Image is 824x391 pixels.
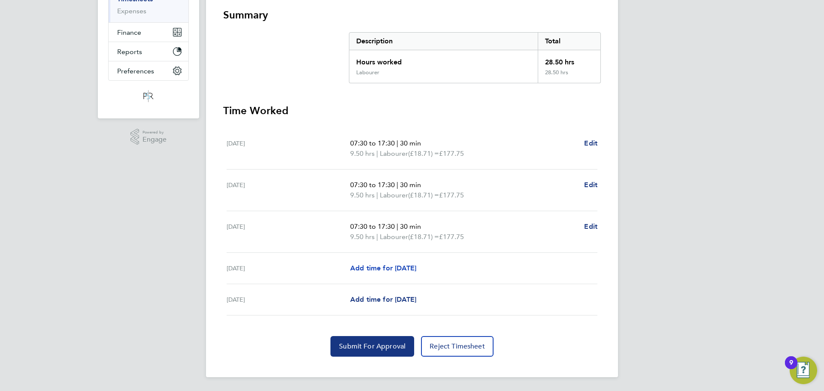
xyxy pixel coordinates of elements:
[108,89,189,103] a: Go to home page
[350,295,416,303] span: Add time for [DATE]
[130,129,167,145] a: Powered byEngage
[439,149,464,158] span: £177.75
[117,28,141,36] span: Finance
[376,149,378,158] span: |
[350,191,375,199] span: 9.50 hrs
[109,42,188,61] button: Reports
[350,222,395,230] span: 07:30 to 17:30
[400,222,421,230] span: 30 min
[790,357,817,384] button: Open Resource Center, 9 new notifications
[349,50,538,69] div: Hours worked
[538,69,600,83] div: 28.50 hrs
[430,342,485,351] span: Reject Timesheet
[349,33,538,50] div: Description
[227,180,350,200] div: [DATE]
[397,139,398,147] span: |
[339,342,406,351] span: Submit For Approval
[223,8,601,357] section: Timesheet
[380,190,408,200] span: Labourer
[350,139,395,147] span: 07:30 to 17:30
[380,149,408,159] span: Labourer
[408,233,439,241] span: (£18.71) =
[350,263,416,273] a: Add time for [DATE]
[584,180,597,190] a: Edit
[397,181,398,189] span: |
[350,181,395,189] span: 07:30 to 17:30
[142,129,167,136] span: Powered by
[380,232,408,242] span: Labourer
[223,8,601,22] h3: Summary
[584,221,597,232] a: Edit
[400,181,421,189] span: 30 min
[349,32,601,83] div: Summary
[117,67,154,75] span: Preferences
[109,23,188,42] button: Finance
[227,138,350,159] div: [DATE]
[350,149,375,158] span: 9.50 hrs
[350,233,375,241] span: 9.50 hrs
[350,264,416,272] span: Add time for [DATE]
[439,233,464,241] span: £177.75
[117,7,146,15] a: Expenses
[400,139,421,147] span: 30 min
[376,191,378,199] span: |
[421,336,494,357] button: Reject Timesheet
[397,222,398,230] span: |
[538,50,600,69] div: 28.50 hrs
[227,221,350,242] div: [DATE]
[227,263,350,273] div: [DATE]
[223,104,601,118] h3: Time Worked
[142,136,167,143] span: Engage
[117,48,142,56] span: Reports
[538,33,600,50] div: Total
[356,69,379,76] div: Labourer
[439,191,464,199] span: £177.75
[109,61,188,80] button: Preferences
[227,294,350,305] div: [DATE]
[330,336,414,357] button: Submit For Approval
[789,363,793,374] div: 9
[141,89,156,103] img: psrsolutions-logo-retina.png
[408,191,439,199] span: (£18.71) =
[584,139,597,147] span: Edit
[584,138,597,149] a: Edit
[584,222,597,230] span: Edit
[376,233,378,241] span: |
[584,181,597,189] span: Edit
[350,294,416,305] a: Add time for [DATE]
[408,149,439,158] span: (£18.71) =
